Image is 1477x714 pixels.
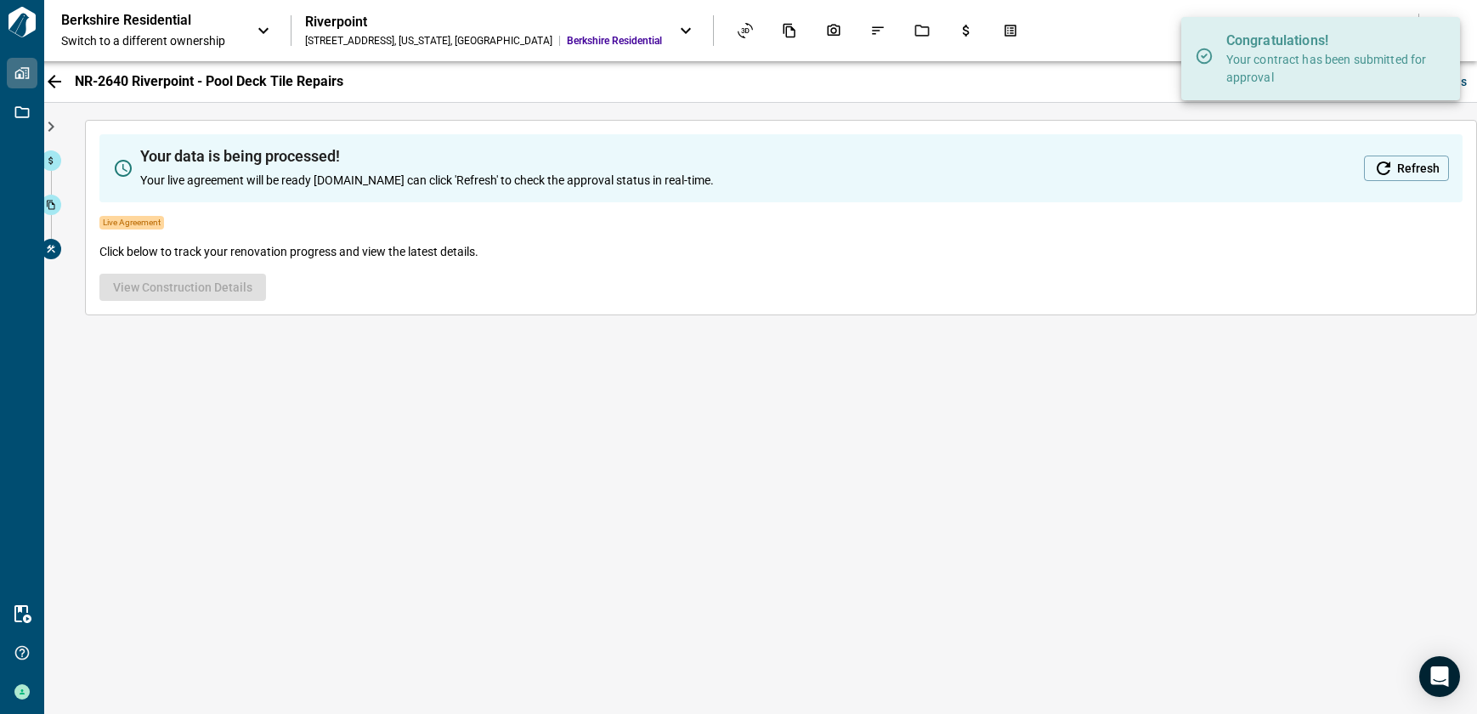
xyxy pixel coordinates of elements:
span: Your data is being processed! [140,148,714,165]
div: [STREET_ADDRESS] , [US_STATE] , [GEOGRAPHIC_DATA] [305,34,552,48]
div: Riverpoint [305,14,662,31]
p: Your contract has been submitted for approval [1226,51,1430,87]
div: Asset View [727,16,763,45]
p: Congratulations! [1226,31,1430,51]
span: Your live agreement will be ready [DOMAIN_NAME] can click 'Refresh' to check the approval status ... [140,172,714,189]
div: Documents [772,16,807,45]
div: Takeoff Center [993,16,1028,45]
div: Budgets [948,16,984,45]
span: Click below to track your renovation progress and view the latest details. [99,243,478,260]
span: Live Agreement [99,216,164,229]
div: Issues & Info [860,16,896,45]
span: Berkshire Residential [567,34,662,48]
span: NR-2640 Riverpoint - Pool Deck Tile Repairs [75,73,343,90]
div: Jobs [904,16,940,45]
span: Refresh [1397,160,1440,177]
button: Refresh [1364,156,1449,181]
div: Open Intercom Messenger [1419,656,1460,697]
span: Switch to a different ownership [61,32,240,49]
div: Photos [816,16,852,45]
p: Berkshire Residential [61,12,214,29]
